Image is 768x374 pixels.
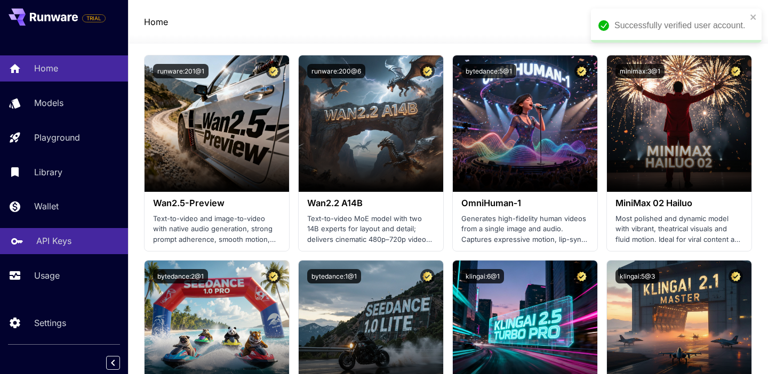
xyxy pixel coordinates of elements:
p: Models [34,96,63,109]
button: Certified Model – Vetted for best performance and includes a commercial license. [729,269,743,283]
button: bytedance:5@1 [461,64,516,78]
p: Most polished and dynamic model with vibrant, theatrical visuals and fluid motion. Ideal for vira... [615,214,743,245]
h3: MiniMax 02 Hailuo [615,198,743,208]
button: minimax:3@1 [615,64,665,78]
img: alt [145,55,289,192]
p: API Keys [36,234,71,247]
p: Home [34,62,58,75]
h3: Wan2.5-Preview [153,198,281,208]
img: alt [453,55,597,192]
button: runware:201@1 [153,64,209,78]
button: Certified Model – Vetted for best performance and includes a commercial license. [729,64,743,78]
p: Settings [34,316,66,329]
button: Certified Model – Vetted for best performance and includes a commercial license. [266,269,281,283]
p: Playground [34,131,80,144]
div: Collapse sidebar [114,353,128,372]
button: klingai:6@1 [461,269,504,283]
button: Certified Model – Vetted for best performance and includes a commercial license. [574,269,589,283]
nav: breadcrumb [144,15,168,28]
a: Home [144,15,168,28]
p: Wallet [34,200,59,213]
button: runware:200@6 [307,64,365,78]
p: Text-to-video MoE model with two 14B experts for layout and detail; delivers cinematic 480p–720p ... [307,214,435,245]
button: Collapse sidebar [106,356,120,370]
p: Text-to-video and image-to-video with native audio generation, strong prompt adherence, smooth mo... [153,214,281,245]
button: Certified Model – Vetted for best performance and includes a commercial license. [420,64,435,78]
img: alt [607,55,751,192]
img: alt [299,55,443,192]
p: Usage [34,269,60,282]
button: Certified Model – Vetted for best performance and includes a commercial license. [266,64,281,78]
button: klingai:5@3 [615,269,659,283]
span: TRIAL [83,14,105,22]
button: bytedance:2@1 [153,269,208,283]
button: close [750,13,757,21]
p: Generates high-fidelity human videos from a single image and audio. Captures expressive motion, l... [461,214,589,245]
h3: Wan2.2 A14B [307,198,435,208]
div: Successfully verified user account. [614,19,747,32]
button: bytedance:1@1 [307,269,361,283]
h3: OmniHuman‑1 [461,198,589,208]
span: Add your payment card to enable full platform functionality. [82,12,106,25]
button: Certified Model – Vetted for best performance and includes a commercial license. [420,269,435,283]
p: Library [34,166,62,178]
button: Certified Model – Vetted for best performance and includes a commercial license. [574,64,589,78]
